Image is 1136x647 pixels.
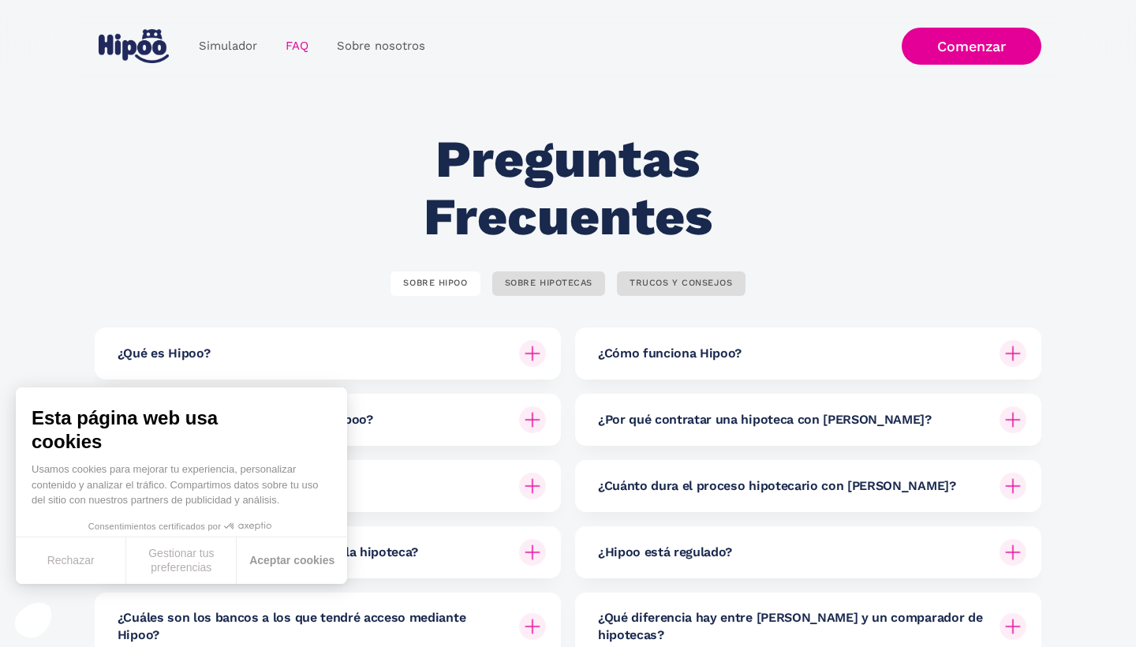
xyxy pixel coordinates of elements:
div: SOBRE HIPOTECAS [505,278,592,290]
h6: ¿Qué es Hipoo? [118,345,211,362]
h6: ¿Cuánto dura el proceso hipotecario con [PERSON_NAME]? [598,477,956,495]
a: Simulador [185,31,271,62]
h6: ¿Por qué contratar una hipoteca con [PERSON_NAME]? [598,411,932,428]
div: SOBRE HIPOO [403,278,467,290]
h6: ¿Cuáles son los bancos a los que tendré acceso mediante Hipoo? [118,609,506,645]
a: home [95,23,172,69]
h6: ¿Qué diferencia hay entre [PERSON_NAME] y un comparador de hipotecas? [598,609,987,645]
h2: Preguntas Frecuentes [334,131,802,245]
a: Sobre nosotros [323,31,439,62]
h6: ¿Cómo funciona Hipoo? [598,345,742,362]
h6: ¿Hipoo está regulado? [598,544,732,561]
h6: ¿Qué servicios hipotecarios ofrece Hipoo? [118,411,373,428]
div: TRUCOS Y CONSEJOS [630,278,733,290]
a: FAQ [271,31,323,62]
a: Comenzar [902,28,1041,65]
